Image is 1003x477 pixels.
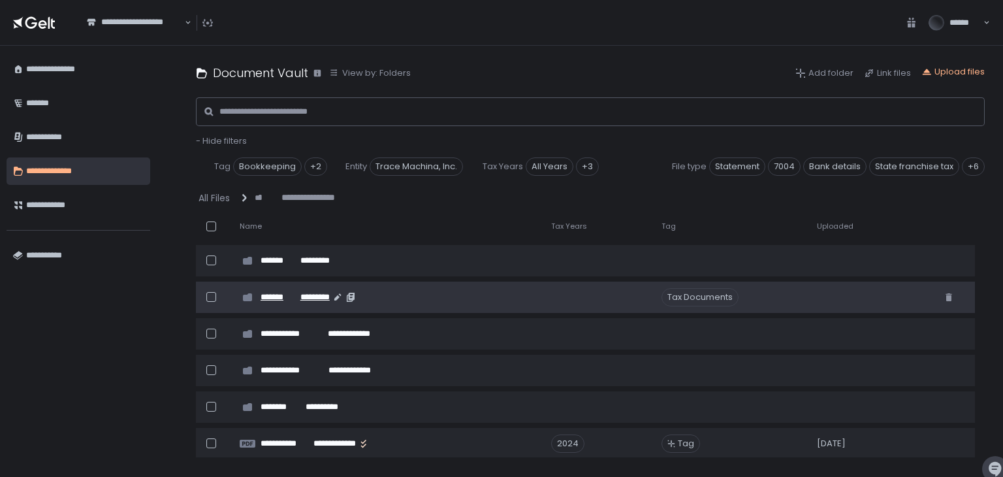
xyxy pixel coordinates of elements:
div: All Files [199,191,230,205]
span: Entity [345,161,367,173]
h1: Document Vault [213,64,308,82]
span: Tax Years [483,161,523,173]
span: Tax Documents [661,288,739,306]
button: Add folder [795,67,853,79]
div: +6 [962,157,985,176]
span: 7004 [768,157,801,176]
span: Tag [661,222,676,231]
div: +3 [576,157,599,176]
span: Bookkeeping [233,157,302,176]
button: All Files [199,191,232,205]
span: All Years [526,157,573,176]
button: Link files [864,67,911,79]
span: [DATE] [817,438,846,450]
div: +2 [304,157,327,176]
span: Statement [709,157,765,176]
span: Trace Machina, Inc. [370,157,463,176]
button: Upload files [921,66,985,78]
div: 2024 [551,435,584,453]
span: Tax Years [551,222,587,231]
span: Name [240,222,262,231]
span: File type [672,161,707,173]
span: Tag [678,438,694,450]
input: Search for option [87,28,183,41]
span: Bank details [803,157,867,176]
button: View by: Folders [329,67,411,79]
span: Tag [214,161,231,173]
div: Search for option [78,9,191,37]
span: State franchise tax [869,157,959,176]
span: Uploaded [817,222,853,231]
button: - Hide filters [196,135,247,147]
